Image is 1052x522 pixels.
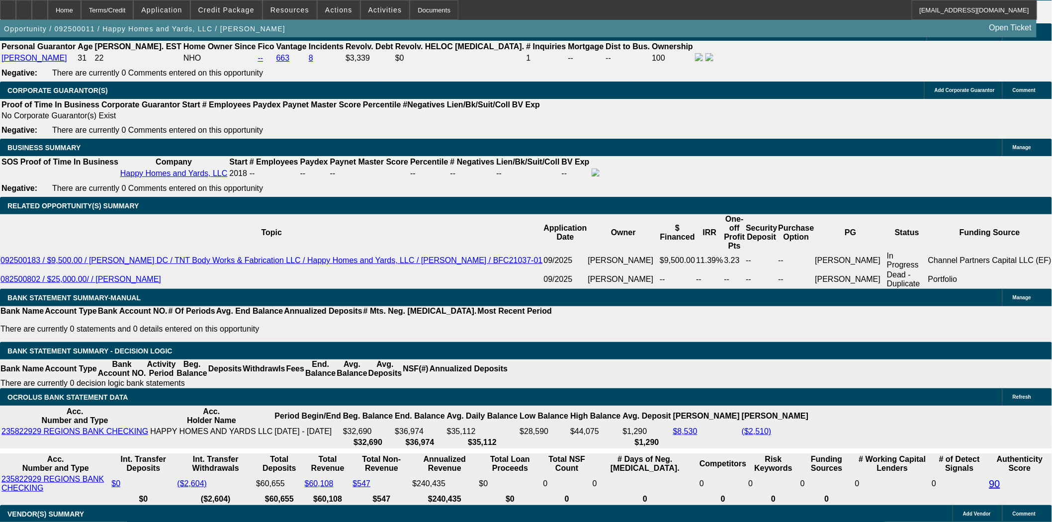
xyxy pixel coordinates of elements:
[519,427,569,436] td: $28,590
[1013,511,1036,517] span: Comment
[395,42,525,51] b: Revolv. HELOC [MEDICAL_DATA].
[886,270,928,289] td: Dead - Duplicate
[450,169,495,178] div: --
[447,100,510,109] b: Lien/Bk/Suit/Coll
[111,454,175,473] th: Int. Transfer Deposits
[479,494,542,504] th: $0
[258,54,263,62] a: --
[402,359,429,378] th: NSF(#)
[343,427,393,436] td: $32,690
[778,214,815,251] th: Purchase Option
[479,474,542,493] td: $0
[304,454,351,473] th: Total Revenue
[496,168,560,179] td: --
[800,494,854,504] th: 0
[1013,394,1031,400] span: Refresh
[7,347,173,355] span: Bank Statement Summary - Decision Logic
[696,251,723,270] td: 11.39%
[741,407,809,426] th: [PERSON_NAME]
[659,214,696,251] th: $ Financed
[1,184,37,192] b: Negative:
[724,270,746,289] td: --
[216,306,284,316] th: Avg. End Balance
[150,427,273,436] td: HAPPY HOMES AND YARDS LLC
[1013,87,1036,93] span: Comment
[989,478,1000,489] a: 90
[177,479,207,488] a: ($2,604)
[134,0,189,19] button: Application
[446,437,519,447] th: $35,112
[570,407,621,426] th: High Balance
[1,475,104,492] a: 235822929 REGIONS BANK CHECKING
[176,359,207,378] th: Beg. Balance
[1,407,149,426] th: Acc. Number and Type
[886,214,928,251] th: Status
[274,427,342,436] td: [DATE] - [DATE]
[477,306,552,316] th: Most Recent Period
[497,158,560,166] b: Lien/Bk/Suit/Coll
[52,126,263,134] span: There are currently 0 Comments entered on this opportunity
[1,54,67,62] a: [PERSON_NAME]
[855,479,860,488] span: 0
[1,454,110,473] th: Acc. Number and Type
[183,42,256,51] b: Home Owner Since
[95,42,181,51] b: [PERSON_NAME]. EST
[176,494,255,504] th: ($2,604)
[622,407,672,426] th: Avg. Deposit
[274,407,342,426] th: Period Begin/End
[1,42,76,51] b: Personal Guarantor
[928,251,1052,270] td: Channel Partners Capital LLC (EF)
[20,157,119,167] th: Proof of Time In Business
[410,169,448,178] div: --
[931,454,987,473] th: # of Detect Signals
[346,42,393,51] b: Revolv. Debt
[94,53,182,64] td: 22
[97,359,147,378] th: Bank Account NO.
[7,393,128,401] span: OCROLUS BANK STATEMENT DATA
[253,100,281,109] b: Paydex
[1,111,544,121] td: No Corporate Guarantor(s) Exist
[429,359,508,378] th: Annualized Deposits
[695,53,703,61] img: facebook-icon.png
[283,100,361,109] b: Paynet Master Score
[150,407,273,426] th: Acc. Holder Name
[412,479,477,488] div: $240,435
[1,126,37,134] b: Negative:
[403,100,445,109] b: #Negatives
[363,100,401,109] b: Percentile
[7,510,84,518] span: VENDOR(S) SUMMARY
[673,407,740,426] th: [PERSON_NAME]
[4,25,285,33] span: Opportunity / 092500011 / Happy Homes and Yards, LLC / [PERSON_NAME]
[202,100,251,109] b: # Employees
[394,437,445,447] th: $36,974
[931,474,987,493] td: 0
[606,42,650,51] b: Dist to Bus.
[330,158,408,166] b: Paynet Master Score
[928,270,1052,289] td: Portfolio
[258,42,274,51] b: Fico
[985,19,1036,36] a: Open Ticket
[543,474,591,493] td: 0
[742,427,772,435] a: ($2,510)
[309,42,344,51] b: Incidents
[748,454,799,473] th: Risk Keywords
[778,251,815,270] td: --
[345,53,394,64] td: $3,339
[77,53,93,64] td: 31
[479,454,542,473] th: Total Loan Proceeds
[242,359,285,378] th: Withdrawls
[935,87,995,93] span: Add Corporate Guarantor
[699,474,747,493] td: 0
[305,359,336,378] th: End. Balance
[622,427,672,436] td: $1,290
[606,53,651,64] td: --
[1,69,37,77] b: Negative:
[353,479,371,488] a: $547
[368,6,402,14] span: Activities
[588,214,659,251] th: Owner
[815,214,886,251] th: PG
[191,0,262,19] button: Credit Package
[343,437,393,447] th: $32,690
[886,251,928,270] td: In Progress
[543,454,591,473] th: Sum of the Total NSF Count and Total Overdraft Fee Count from Ocrolus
